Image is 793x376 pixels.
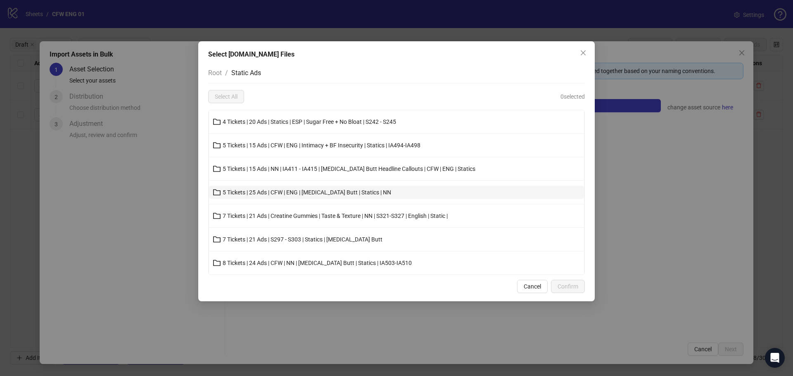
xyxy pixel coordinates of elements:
button: 7 Tickets | 21 Ads | S297 - S303 | Statics | [MEDICAL_DATA] Butt [209,233,584,246]
button: Select All [208,90,244,103]
button: Confirm [551,280,585,293]
span: 8 Tickets | 24 Ads | CFW | NN | [MEDICAL_DATA] Butt | Statics | IA503-IA510 [223,260,412,266]
span: Root [208,69,222,77]
span: folder [213,118,221,126]
span: folder [213,212,221,220]
button: 5 Tickets | 15 Ads | NN | IA411 - IA415 | [MEDICAL_DATA] Butt Headline Callouts | CFW | ENG | Sta... [209,162,584,175]
span: folder [213,188,221,196]
button: 8 Tickets | 24 Ads | CFW | NN | [MEDICAL_DATA] Butt | Statics | IA503-IA510 [209,256,584,270]
span: folder [213,141,221,149]
span: 5 Tickets | 15 Ads | NN | IA411 - IA415 | [MEDICAL_DATA] Butt Headline Callouts | CFW | ENG | Sta... [223,166,475,172]
div: Open Intercom Messenger [765,348,785,368]
span: 7 Tickets | 21 Ads | S297 - S303 | Statics | [MEDICAL_DATA] Butt [223,236,382,243]
span: 5 Tickets | 15 Ads | CFW | ENG | Intimacy + BF Insecurity | Statics | IA494-IA498 [223,142,420,149]
div: Select [DOMAIN_NAME] Files [208,50,585,59]
span: 0 selected [560,92,585,101]
button: 4 Tickets | 20 Ads | Statics | ESP | Sugar Free + No Bloat | S242 - S245 [209,115,584,128]
button: 7 Tickets | 21 Ads | Creatine Gummies | Taste & Texture | NN | S321-S327 | English | Static | [209,209,584,222]
span: 5 Tickets | 25 Ads | CFW | ENG | [MEDICAL_DATA] Butt | Statics | NN [223,189,391,196]
button: 5 Tickets | 25 Ads | CFW | ENG | [MEDICAL_DATA] Butt | Statics | NN [209,186,584,199]
span: 7 Tickets | 21 Ads | Creatine Gummies | Taste & Texture | NN | S321-S327 | English | Static | [223,213,448,219]
span: close [580,50,586,56]
span: folder [213,165,221,173]
button: Cancel [517,280,548,293]
span: folder [213,259,221,267]
span: Static Ads [231,69,261,77]
span: folder [213,235,221,244]
button: Close [577,46,590,59]
li: / [225,68,228,78]
span: 4 Tickets | 20 Ads | Statics | ESP | Sugar Free + No Bloat | S242 - S245 [223,118,396,125]
span: Cancel [524,283,541,290]
button: 5 Tickets | 15 Ads | CFW | ENG | Intimacy + BF Insecurity | Statics | IA494-IA498 [209,139,584,152]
